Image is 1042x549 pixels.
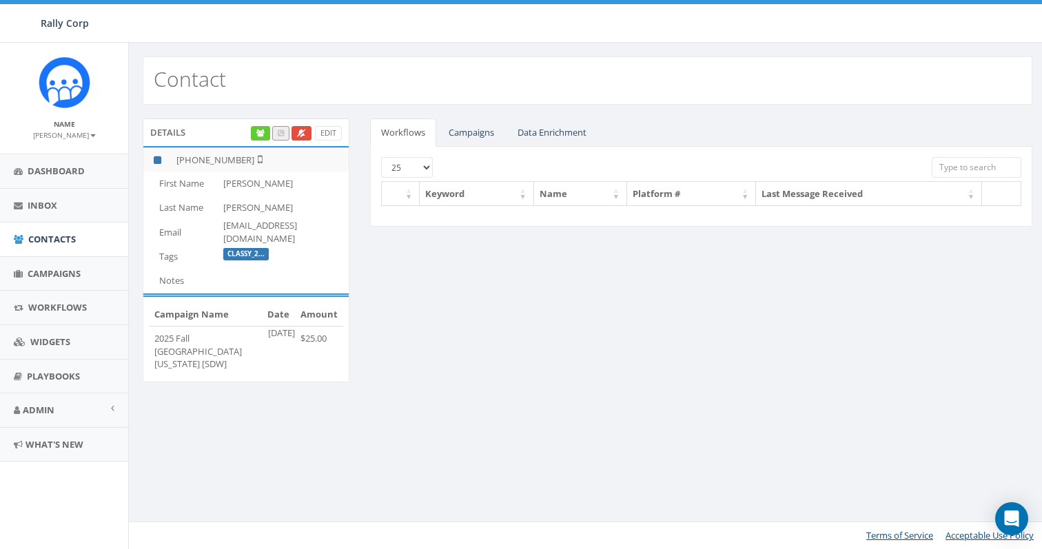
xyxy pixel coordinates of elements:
td: [EMAIL_ADDRESS][DOMAIN_NAME] [218,219,349,245]
span: Widgets [30,335,70,348]
a: [PERSON_NAME] [33,128,96,141]
td: [PHONE_NUMBER] [171,147,349,172]
span: Inbox [28,199,57,211]
td: Tags [143,245,218,269]
th: Amount [295,302,343,327]
a: Opt Out Contact [292,126,311,141]
th: Campaign Name [149,302,262,327]
span: Playbooks [27,370,80,382]
span: Dashboard [28,165,85,177]
label: classy_2025 Fall University of Alabama [SDW] [223,248,269,260]
span: Contacts [28,233,76,245]
span: Workflows [28,301,87,313]
span: Admin [23,404,54,416]
th: Date [262,302,295,327]
i: Not Validated [254,154,263,165]
span: Call this contact by routing a call through the phone number listed in your profile. [278,127,284,138]
a: Workflows [370,118,436,147]
th: Name [534,182,627,206]
td: [PERSON_NAME] [218,172,349,196]
a: Data Enrichment [507,118,597,147]
a: Edit [315,126,342,141]
th: Last Message Received [756,182,982,206]
div: Open Intercom Messenger [995,502,1028,535]
td: 2025 Fall [GEOGRAPHIC_DATA][US_STATE] [SDW] [149,327,262,376]
th: Platform # [627,182,756,206]
a: Terms of Service [866,529,933,541]
a: Enrich Contact [251,126,270,141]
th: Keyword [420,182,534,206]
td: [PERSON_NAME] [218,196,349,220]
small: [PERSON_NAME] [33,130,96,140]
div: Details [143,118,349,146]
a: Acceptable Use Policy [946,529,1034,541]
td: Last Name [143,196,218,220]
td: Email [143,219,218,245]
h2: Contact [154,68,226,90]
td: [DATE] [262,327,295,376]
td: $25.00 [295,327,343,376]
td: First Name [143,172,218,196]
i: This phone number is subscribed and will receive texts. [154,156,161,165]
span: What's New [25,438,83,450]
input: Type to search [932,157,1021,178]
small: Name [54,119,75,129]
img: Icon_1.png [39,56,90,108]
a: Campaigns [438,118,505,147]
span: Campaigns [28,267,81,280]
span: Rally Corp [41,17,89,30]
td: Notes [143,269,218,293]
